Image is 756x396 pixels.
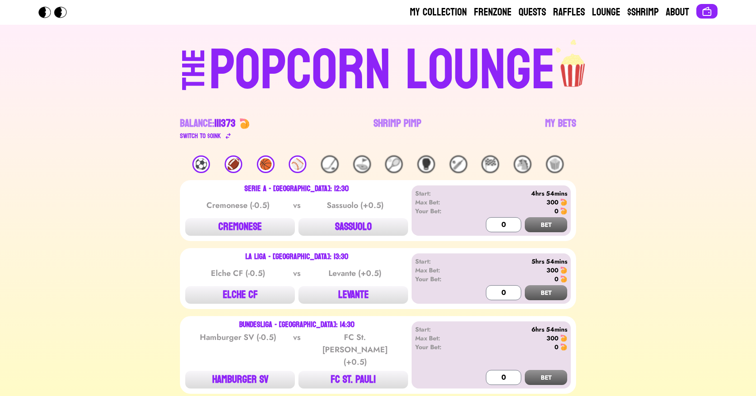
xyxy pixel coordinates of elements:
div: FC St. [PERSON_NAME] (+0.5) [310,331,400,368]
div: 🏒 [321,155,339,173]
div: 🍿 [546,155,564,173]
div: Serie A - [GEOGRAPHIC_DATA]: 12:30 [244,185,349,192]
div: Cremonese (-0.5) [194,199,283,211]
div: Max Bet: [415,334,466,343]
div: La Liga - [GEOGRAPHIC_DATA]: 13:30 [245,253,348,260]
div: Start: [415,325,466,334]
div: 4hrs 54mins [466,189,567,198]
div: Sassuolo (+0.5) [310,199,400,211]
div: Bundesliga - [GEOGRAPHIC_DATA]: 14:30 [239,321,355,328]
div: 300 [546,198,558,207]
div: Your Bet: [415,343,466,351]
a: My Bets [545,117,576,141]
img: 🍤 [560,199,567,206]
a: $Shrimp [627,5,659,19]
a: Shrimp Pimp [374,117,421,141]
button: HAMBURGER SV [185,371,295,388]
button: BET [525,370,567,385]
img: 🍤 [560,267,567,274]
div: 0 [554,275,558,283]
div: Start: [415,189,466,198]
button: LEVANTE [298,286,408,304]
div: Your Bet: [415,275,466,283]
img: 🍤 [560,343,567,351]
div: 🏈 [225,155,242,173]
div: vs [291,267,302,279]
div: Max Bet: [415,198,466,207]
button: CREMONESE [185,218,295,236]
img: Connect wallet [702,6,712,17]
div: 300 [546,334,558,343]
div: THE [178,49,210,108]
button: BET [525,217,567,232]
div: 🏀 [257,155,275,173]
div: ⚽️ [192,155,210,173]
div: ⛳️ [353,155,371,173]
a: My Collection [410,5,467,19]
div: vs [291,199,302,211]
div: Your Bet: [415,207,466,215]
div: 🐴 [514,155,531,173]
div: 300 [546,266,558,275]
div: 0 [554,343,558,351]
div: vs [291,331,302,368]
span: 111373 [214,114,236,133]
div: Max Bet: [415,266,466,275]
div: 6hrs 54mins [466,325,567,334]
div: 🏁 [481,155,499,173]
button: SASSUOLO [298,218,408,236]
div: Levante (+0.5) [310,267,400,279]
img: Popcorn [38,7,74,18]
a: Quests [519,5,546,19]
a: About [666,5,689,19]
div: Balance: [180,117,236,131]
a: Raffles [553,5,585,19]
img: 🍤 [560,275,567,283]
div: Start: [415,257,466,266]
img: 🍤 [239,118,250,129]
div: ⚾️ [289,155,306,173]
div: 🥊 [417,155,435,173]
div: 0 [554,207,558,215]
div: Elche CF (-0.5) [194,267,283,279]
img: 🍤 [560,207,567,215]
div: 🏏 [450,155,467,173]
button: BET [525,285,567,300]
button: FC ST. PAULI [298,371,408,388]
a: Frenzone [474,5,512,19]
img: 🍤 [560,335,567,342]
a: Lounge [592,5,620,19]
div: Switch to $ OINK [180,131,221,141]
img: popcorn [555,39,592,88]
button: ELCHE CF [185,286,295,304]
div: POPCORN LOUNGE [209,42,555,99]
div: 5hrs 54mins [466,257,567,266]
div: Hamburger SV (-0.5) [194,331,283,368]
a: THEPOPCORN LOUNGEpopcorn [106,39,650,99]
div: 🎾 [385,155,403,173]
